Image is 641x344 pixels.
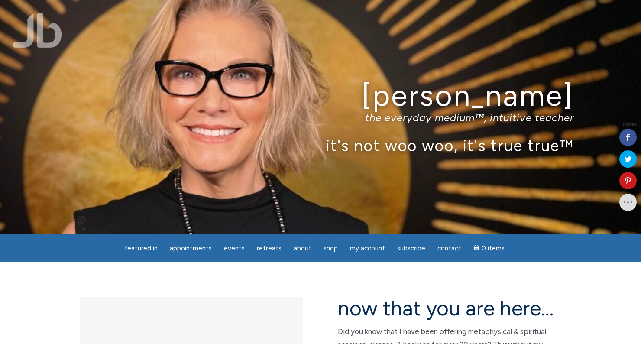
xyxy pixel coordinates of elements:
[288,240,317,257] a: About
[219,240,250,257] a: Events
[324,244,338,252] span: Shop
[124,244,158,252] span: featured in
[13,13,62,48] img: Jamie Butler. The Everyday Medium
[437,244,461,252] span: Contact
[338,297,561,320] h2: now that you are here…
[170,244,212,252] span: Appointments
[165,240,217,257] a: Appointments
[224,244,245,252] span: Events
[397,244,425,252] span: Subscribe
[482,245,505,252] span: 0 items
[67,79,574,112] h1: [PERSON_NAME]
[623,123,637,127] span: Shares
[294,244,311,252] span: About
[473,244,482,252] i: Cart
[318,240,343,257] a: Shop
[468,239,510,257] a: Cart0 items
[67,136,574,155] p: it's not woo woo, it's true true™
[252,240,287,257] a: Retreats
[119,240,163,257] a: featured in
[432,240,466,257] a: Contact
[257,244,282,252] span: Retreats
[350,244,385,252] span: My Account
[392,240,431,257] a: Subscribe
[345,240,390,257] a: My Account
[67,111,574,124] p: the everyday medium™, intuitive teacher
